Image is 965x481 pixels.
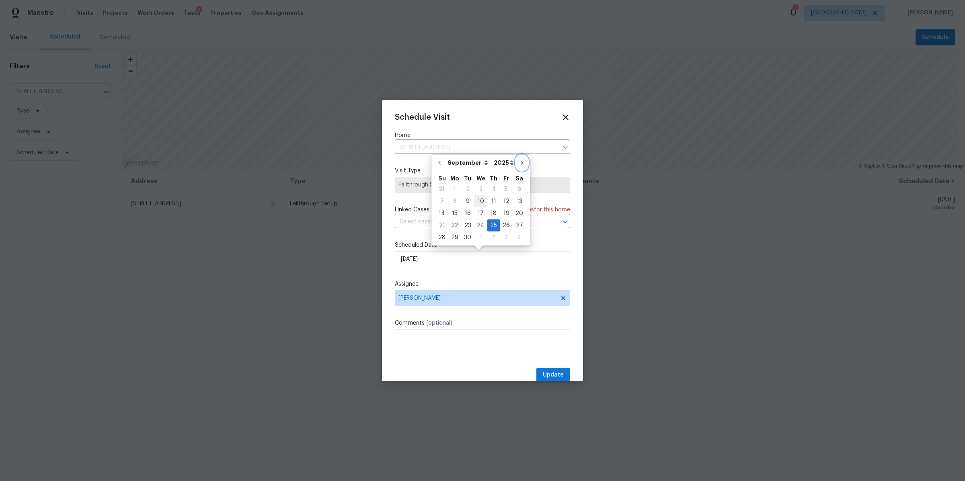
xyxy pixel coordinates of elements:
[513,195,526,207] div: Sat Sep 13 2025
[448,196,461,207] div: 8
[435,207,448,219] div: Sun Sep 14 2025
[426,320,452,326] span: (optional)
[395,167,570,175] label: Visit Type
[461,195,474,207] div: Tue Sep 09 2025
[513,184,526,195] div: 6
[513,196,526,207] div: 13
[490,176,497,181] abbr: Thursday
[438,176,446,181] abbr: Sunday
[487,219,500,231] div: Thu Sep 25 2025
[461,183,474,195] div: Tue Sep 02 2025
[513,207,526,219] div: Sat Sep 20 2025
[487,195,500,207] div: Thu Sep 11 2025
[500,183,513,195] div: Fri Sep 05 2025
[474,196,487,207] div: 10
[474,232,487,243] div: 1
[513,220,526,231] div: 27
[395,251,570,267] input: M/D/YYYY
[461,219,474,231] div: Tue Sep 23 2025
[474,184,487,195] div: 3
[487,232,500,243] div: 2
[461,196,474,207] div: 9
[513,208,526,219] div: 20
[398,181,567,189] span: Fallthrough Setup
[474,195,487,207] div: Wed Sep 10 2025
[500,231,513,244] div: Fri Oct 03 2025
[433,155,446,171] button: Go to previous month
[500,220,513,231] div: 26
[476,176,485,181] abbr: Wednesday
[474,219,487,231] div: Wed Sep 24 2025
[487,208,500,219] div: 18
[474,207,487,219] div: Wed Sep 17 2025
[474,208,487,219] div: 17
[395,216,548,228] input: Select cases
[500,232,513,243] div: 3
[395,241,570,249] label: Scheduled Date
[395,206,429,214] span: Linked Cases
[435,208,448,219] div: 14
[464,176,471,181] abbr: Tuesday
[461,231,474,244] div: Tue Sep 30 2025
[474,183,487,195] div: Wed Sep 03 2025
[461,208,474,219] div: 16
[487,184,500,195] div: 4
[435,220,448,231] div: 21
[500,195,513,207] div: Fri Sep 12 2025
[395,280,570,288] label: Assignee
[395,319,570,327] label: Comments
[448,207,461,219] div: Mon Sep 15 2025
[448,208,461,219] div: 15
[474,231,487,244] div: Wed Oct 01 2025
[500,184,513,195] div: 5
[395,131,570,139] label: Home
[450,176,459,181] abbr: Monday
[448,184,461,195] div: 1
[503,176,509,181] abbr: Friday
[398,295,556,301] span: [PERSON_NAME]
[446,157,492,169] select: Month
[500,196,513,207] div: 12
[435,184,448,195] div: 31
[448,232,461,243] div: 29
[500,208,513,219] div: 19
[435,232,448,243] div: 28
[435,219,448,231] div: Sun Sep 21 2025
[435,195,448,207] div: Sun Sep 07 2025
[448,183,461,195] div: Mon Sep 01 2025
[500,207,513,219] div: Fri Sep 19 2025
[448,220,461,231] div: 22
[487,183,500,195] div: Thu Sep 04 2025
[448,219,461,231] div: Mon Sep 22 2025
[461,220,474,231] div: 23
[461,207,474,219] div: Tue Sep 16 2025
[435,183,448,195] div: Sun Aug 31 2025
[448,195,461,207] div: Mon Sep 08 2025
[513,232,526,243] div: 4
[515,176,523,181] abbr: Saturday
[536,368,570,383] button: Update
[395,141,558,154] input: Enter in an address
[487,231,500,244] div: Thu Oct 02 2025
[487,207,500,219] div: Thu Sep 18 2025
[487,220,500,231] div: 25
[448,231,461,244] div: Mon Sep 29 2025
[461,184,474,195] div: 2
[561,113,570,122] span: Close
[513,231,526,244] div: Sat Oct 04 2025
[500,219,513,231] div: Fri Sep 26 2025
[513,219,526,231] div: Sat Sep 27 2025
[516,155,528,171] button: Go to next month
[474,220,487,231] div: 24
[461,232,474,243] div: 30
[560,216,571,227] button: Open
[487,196,500,207] div: 11
[435,231,448,244] div: Sun Sep 28 2025
[513,183,526,195] div: Sat Sep 06 2025
[395,113,450,121] span: Schedule Visit
[492,157,516,169] select: Year
[435,196,448,207] div: 7
[543,370,564,380] span: Update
